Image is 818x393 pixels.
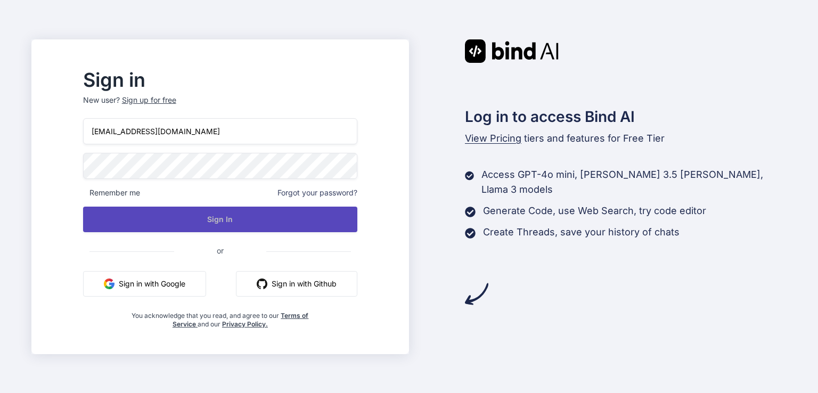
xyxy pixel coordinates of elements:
p: Create Threads, save your history of chats [483,225,680,240]
img: Bind AI logo [465,39,559,63]
span: View Pricing [465,133,521,144]
p: Generate Code, use Web Search, try code editor [483,203,706,218]
div: You acknowledge that you read, and agree to our and our [129,305,312,329]
h2: Log in to access Bind AI [465,105,787,128]
img: google [104,279,114,289]
p: Access GPT-4o mini, [PERSON_NAME] 3.5 [PERSON_NAME], Llama 3 models [481,167,787,197]
input: Login or Email [83,118,357,144]
p: tiers and features for Free Tier [465,131,787,146]
span: Forgot your password? [277,187,357,198]
img: arrow [465,282,488,306]
a: Terms of Service [173,312,309,328]
img: github [257,279,267,289]
button: Sign in with Github [236,271,357,297]
span: Remember me [83,187,140,198]
h2: Sign in [83,71,357,88]
span: or [174,238,266,264]
button: Sign In [83,207,357,232]
p: New user? [83,95,357,118]
button: Sign in with Google [83,271,206,297]
div: Sign up for free [122,95,176,105]
a: Privacy Policy. [222,320,268,328]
